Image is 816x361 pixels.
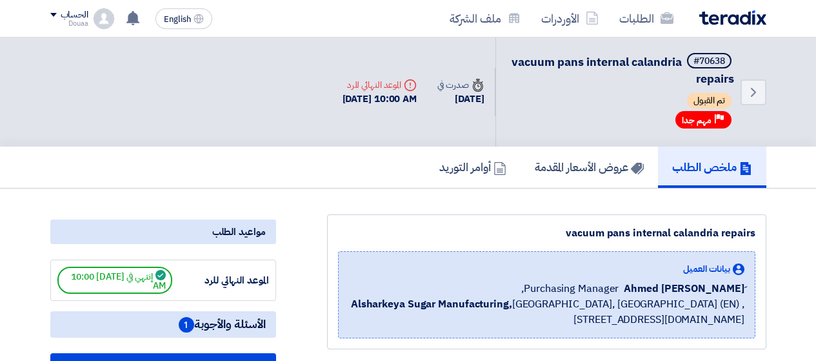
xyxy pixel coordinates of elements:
b: Alsharkeya Sugar Manufacturing, [351,296,512,312]
span: مهم جدا [682,114,712,127]
span: [GEOGRAPHIC_DATA], [GEOGRAPHIC_DATA] (EN) ,[STREET_ADDRESS][DOMAIN_NAME] [349,296,744,327]
a: الأوردرات [531,3,609,34]
a: ملخص الطلب [658,147,766,188]
h5: vacuum pans internal calandria repairs [512,53,734,87]
button: English [155,8,212,29]
div: الموعد النهائي للرد [172,273,269,288]
h5: أوامر التوريد [439,160,506,174]
span: ِAhmed [PERSON_NAME] [624,281,744,296]
a: أوامر التوريد [425,147,521,188]
span: vacuum pans internal calandria repairs [512,53,734,87]
div: Douaa [50,20,88,27]
h5: ملخص الطلب [672,160,752,174]
span: إنتهي في [DATE] 10:00 AM [57,267,172,294]
div: #70638 [693,57,725,66]
span: Purchasing Manager, [521,281,619,296]
h5: عروض الأسعار المقدمة [535,160,644,174]
span: تم القبول [687,93,731,108]
div: مواعيد الطلب [50,220,276,244]
a: ملف الشركة [439,3,531,34]
span: English [164,15,191,24]
span: 1 [179,317,194,333]
div: الموعد النهائي للرد [343,78,417,92]
img: profile_test.png [94,8,114,29]
div: [DATE] 10:00 AM [343,92,417,107]
div: الحساب [61,10,88,21]
span: بيانات العميل [683,262,730,276]
img: Teradix logo [699,10,766,25]
div: vacuum pans internal calandria repairs [338,225,755,241]
span: الأسئلة والأجوبة [179,316,266,333]
a: عروض الأسعار المقدمة [521,147,658,188]
a: الطلبات [609,3,684,34]
div: صدرت في [437,78,484,92]
div: [DATE] [437,92,484,107]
